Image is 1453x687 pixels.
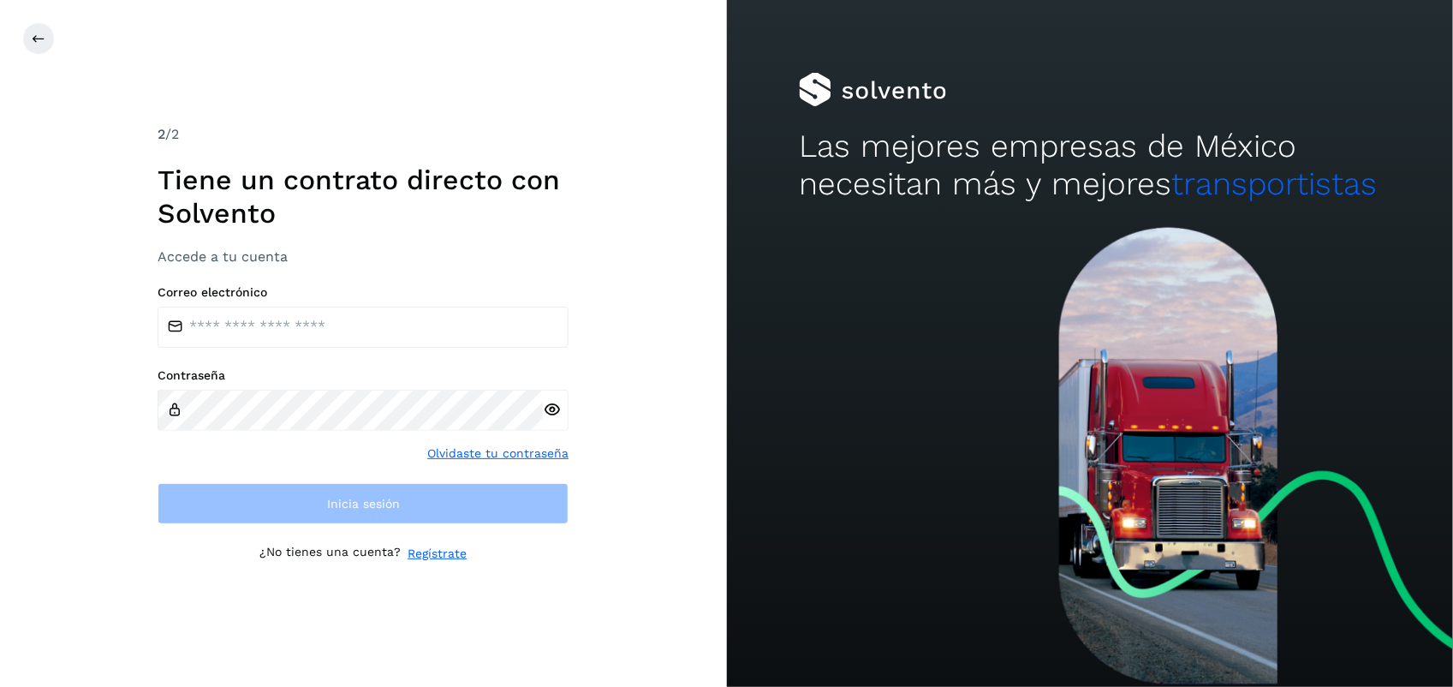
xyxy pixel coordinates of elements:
h1: Tiene un contrato directo con Solvento [158,164,569,230]
h3: Accede a tu cuenta [158,248,569,265]
div: /2 [158,124,569,145]
label: Correo electrónico [158,285,569,300]
button: Inicia sesión [158,483,569,524]
a: Olvidaste tu contraseña [427,445,569,463]
span: Inicia sesión [327,498,400,510]
a: Regístrate [408,545,467,563]
span: 2 [158,126,165,142]
h2: Las mejores empresas de México necesitan más y mejores [799,128,1380,204]
span: transportistas [1171,165,1377,202]
p: ¿No tienes una cuenta? [259,545,401,563]
label: Contraseña [158,368,569,383]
